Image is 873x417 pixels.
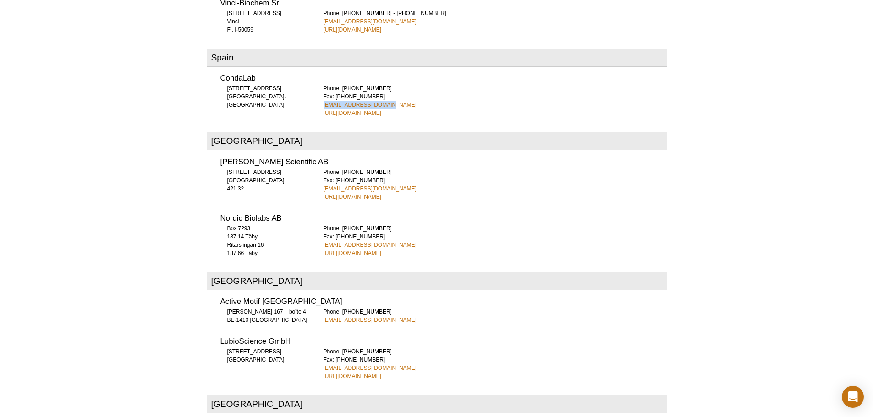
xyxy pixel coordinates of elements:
div: Open Intercom Messenger [842,386,864,408]
a: [URL][DOMAIN_NAME] [324,109,382,117]
h3: Nordic Biolabs AB [220,215,667,222]
a: [URL][DOMAIN_NAME] [324,193,382,201]
h2: [GEOGRAPHIC_DATA] [207,132,667,150]
a: [EMAIL_ADDRESS][DOMAIN_NAME] [324,101,417,109]
div: Phone: [PHONE_NUMBER] Fax: [PHONE_NUMBER] [324,347,667,380]
div: Phone: [PHONE_NUMBER] Fax: [PHONE_NUMBER] [324,224,667,257]
a: [EMAIL_ADDRESS][DOMAIN_NAME] [324,17,417,26]
a: [EMAIL_ADDRESS][DOMAIN_NAME] [324,316,417,324]
div: Phone: [PHONE_NUMBER] Fax: [PHONE_NUMBER] [324,84,667,117]
h3: CondaLab [220,75,667,82]
h3: [PERSON_NAME] Scientific AB [220,158,667,166]
div: [PERSON_NAME] 167 – boîte 4 BE-1410 [GEOGRAPHIC_DATA] [220,308,312,324]
h2: Spain [207,49,667,67]
div: [STREET_ADDRESS] Vinci Fi, I-50059 [220,9,312,34]
a: [URL][DOMAIN_NAME] [324,26,382,34]
div: Phone: [PHONE_NUMBER] Fax: [PHONE_NUMBER] [324,168,667,201]
div: Box 7293 187 14 Täby Ritarslingan 16 187 66 Täby [220,224,312,257]
h3: LubioScience GmbH [220,338,667,346]
a: [EMAIL_ADDRESS][DOMAIN_NAME] [324,364,417,372]
div: [STREET_ADDRESS] [GEOGRAPHIC_DATA]. [GEOGRAPHIC_DATA] [220,84,312,109]
div: Phone: [PHONE_NUMBER] - [PHONE_NUMBER] [324,9,667,34]
div: [STREET_ADDRESS] [GEOGRAPHIC_DATA] [220,347,312,364]
a: [URL][DOMAIN_NAME] [324,372,382,380]
div: [STREET_ADDRESS] [GEOGRAPHIC_DATA] 421 32 [220,168,312,193]
a: [URL][DOMAIN_NAME] [324,249,382,257]
a: [EMAIL_ADDRESS][DOMAIN_NAME] [324,184,417,193]
h2: [GEOGRAPHIC_DATA] [207,395,667,413]
a: [EMAIL_ADDRESS][DOMAIN_NAME] [324,241,417,249]
h2: [GEOGRAPHIC_DATA] [207,272,667,290]
div: Phone: [PHONE_NUMBER] [324,308,667,324]
h3: Active Motif [GEOGRAPHIC_DATA] [220,298,667,306]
